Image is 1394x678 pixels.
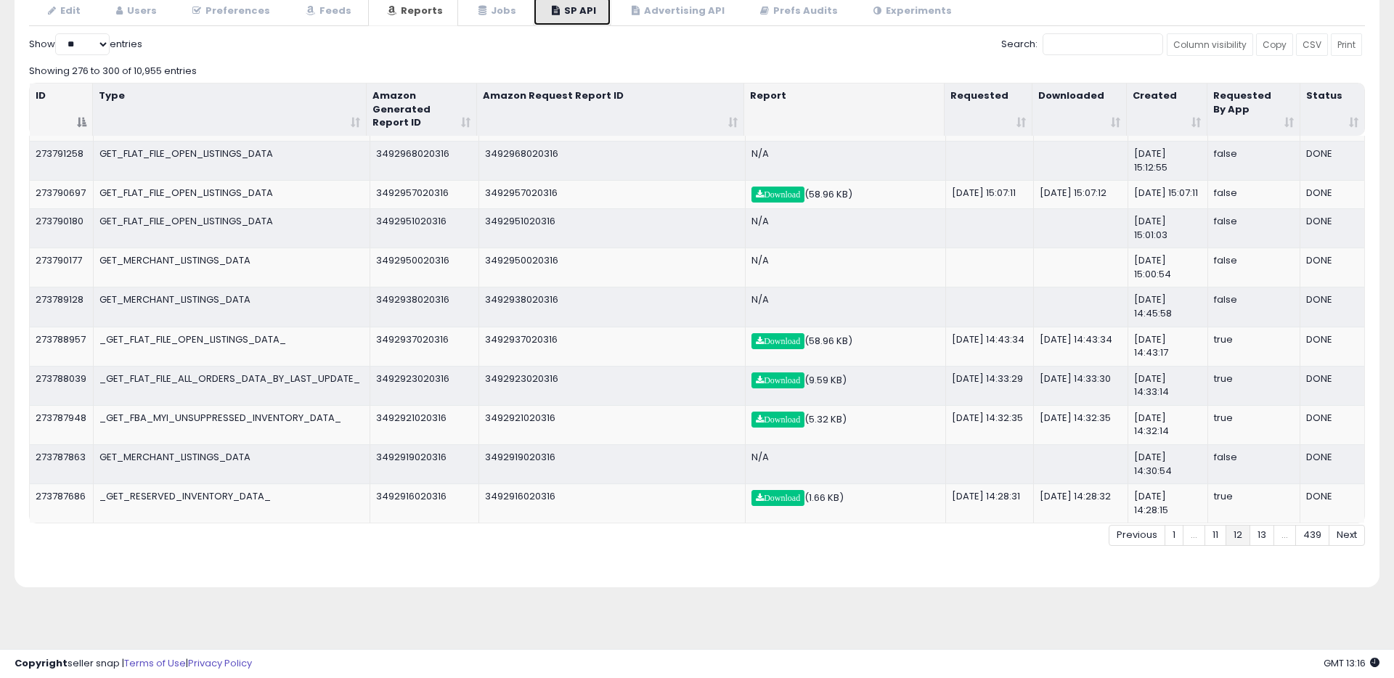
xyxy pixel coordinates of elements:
th: Amazon Generated Report ID: activate to sort column ascending [367,83,478,136]
td: 3492919020316 [370,444,478,483]
span: Download [756,337,800,346]
a: Download [751,412,804,428]
th: Amazon Request Report ID: activate to sort column ascending [477,83,744,136]
td: 3492923020316 [370,366,478,405]
a: Download [751,187,804,203]
td: 3492916020316 [370,483,478,523]
td: N/A [746,208,946,248]
td: 3492957020316 [479,180,746,208]
td: 3492937020316 [370,327,478,366]
td: [DATE] 14:32:14 [1128,405,1208,444]
a: 13 [1250,525,1274,546]
td: _GET_FLAT_FILE_OPEN_LISTINGS_DATA_ [94,327,370,366]
td: [DATE] 14:33:30 [1034,366,1128,405]
td: 273790697 [30,180,94,208]
td: 3492921020316 [479,405,746,444]
span: CSV [1303,38,1321,51]
td: [DATE] 15:00:54 [1128,248,1208,287]
td: N/A [746,444,946,483]
span: Download [756,415,800,424]
td: _GET_FBA_MYI_UNSUPPRESSED_INVENTORY_DATA_ [94,405,370,444]
th: Status: activate to sort column ascending [1300,83,1364,136]
td: [DATE] 15:07:11 [946,180,1034,208]
span: Column visibility [1173,38,1247,51]
a: … [1273,525,1296,546]
td: [DATE] 14:43:17 [1128,327,1208,366]
td: 273787948 [30,405,94,444]
a: Print [1331,33,1362,56]
td: (1.66 KB) [746,483,946,523]
td: DONE [1300,483,1364,523]
td: 3492937020316 [479,327,746,366]
td: [DATE] 15:12:55 [1128,141,1208,180]
td: DONE [1300,366,1364,405]
td: [DATE] 14:33:14 [1128,366,1208,405]
td: GET_FLAT_FILE_OPEN_LISTINGS_DATA [94,208,370,248]
td: GET_FLAT_FILE_OPEN_LISTINGS_DATA [94,180,370,208]
td: 3492938020316 [479,287,746,326]
span: Print [1337,38,1356,51]
td: 3492950020316 [370,248,478,287]
a: Terms of Use [124,656,186,670]
td: DONE [1300,248,1364,287]
td: false [1208,180,1300,208]
td: 3492968020316 [479,141,746,180]
label: Show entries [29,33,142,55]
a: Download [751,372,804,388]
td: (9.59 KB) [746,366,946,405]
td: N/A [746,248,946,287]
td: false [1208,208,1300,248]
td: [DATE] 14:32:35 [1034,405,1128,444]
a: 1 [1165,525,1183,546]
td: false [1208,248,1300,287]
td: (58.96 KB) [746,327,946,366]
th: Type: activate to sort column ascending [93,83,366,136]
a: Copy [1256,33,1293,56]
td: _GET_FLAT_FILE_ALL_ORDERS_DATA_BY_LAST_UPDATE_ [94,366,370,405]
select: Showentries [55,33,110,55]
th: Requested By App: activate to sort column ascending [1207,83,1300,136]
td: 3492923020316 [479,366,746,405]
a: 11 [1205,525,1226,546]
td: true [1208,483,1300,523]
a: … [1183,525,1205,546]
input: Search: [1043,33,1163,55]
td: [DATE] 15:01:03 [1128,208,1208,248]
td: [DATE] 14:43:34 [946,327,1034,366]
a: Download [751,490,804,506]
a: 439 [1295,525,1329,546]
td: [DATE] 15:07:12 [1034,180,1128,208]
td: false [1208,287,1300,326]
a: 12 [1226,525,1250,546]
td: (58.96 KB) [746,180,946,208]
td: GET_MERCHANT_LISTINGS_DATA [94,248,370,287]
span: 2025-08-17 13:16 GMT [1324,656,1379,670]
td: DONE [1300,141,1364,180]
td: DONE [1300,208,1364,248]
td: [DATE] 14:30:54 [1128,444,1208,483]
span: Download [756,494,800,502]
td: 273790180 [30,208,94,248]
td: DONE [1300,180,1364,208]
th: Downloaded: activate to sort column ascending [1032,83,1127,136]
td: true [1208,405,1300,444]
a: Previous [1109,525,1165,546]
td: 273790177 [30,248,94,287]
td: [DATE] 14:32:35 [946,405,1034,444]
td: 273788039 [30,366,94,405]
span: Download [756,376,800,385]
td: GET_FLAT_FILE_OPEN_LISTINGS_DATA [94,141,370,180]
td: (5.32 KB) [746,405,946,444]
td: 3492950020316 [479,248,746,287]
td: false [1208,141,1300,180]
td: false [1208,444,1300,483]
td: 3492919020316 [479,444,746,483]
a: Column visibility [1167,33,1253,56]
td: DONE [1300,327,1364,366]
div: seller snap | | [15,657,252,671]
td: [DATE] 14:45:58 [1128,287,1208,326]
strong: Copyright [15,656,68,670]
a: Next [1329,525,1365,546]
th: Created: activate to sort column ascending [1127,83,1207,136]
td: DONE [1300,444,1364,483]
